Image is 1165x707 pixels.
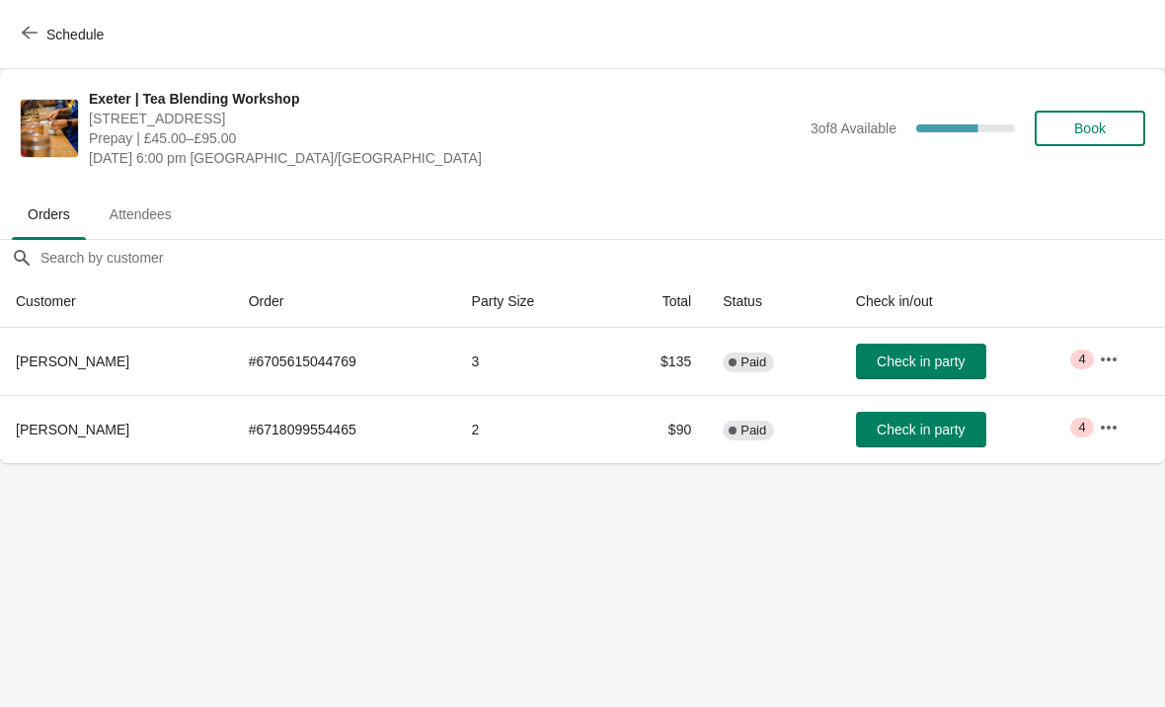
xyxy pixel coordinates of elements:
[233,395,456,463] td: # 6718099554465
[877,353,965,369] span: Check in party
[840,275,1083,328] th: Check in/out
[607,328,707,395] td: $135
[10,17,119,52] button: Schedule
[94,196,188,232] span: Attendees
[89,128,801,148] span: Prepay | £45.00–£95.00
[811,120,896,136] span: 3 of 8 Available
[12,196,86,232] span: Orders
[1074,120,1106,136] span: Book
[607,275,707,328] th: Total
[740,354,766,370] span: Paid
[456,275,607,328] th: Party Size
[607,395,707,463] td: $90
[856,412,986,447] button: Check in party
[16,422,129,437] span: [PERSON_NAME]
[16,353,129,369] span: [PERSON_NAME]
[89,109,801,128] span: [STREET_ADDRESS]
[740,423,766,438] span: Paid
[233,275,456,328] th: Order
[233,328,456,395] td: # 6705615044769
[456,328,607,395] td: 3
[46,27,104,42] span: Schedule
[39,240,1165,275] input: Search by customer
[21,100,78,157] img: Exeter | Tea Blending Workshop
[456,395,607,463] td: 2
[1078,420,1085,435] span: 4
[89,148,801,168] span: [DATE] 6:00 pm [GEOGRAPHIC_DATA]/[GEOGRAPHIC_DATA]
[877,422,965,437] span: Check in party
[707,275,840,328] th: Status
[1078,352,1085,367] span: 4
[89,89,801,109] span: Exeter | Tea Blending Workshop
[856,344,986,379] button: Check in party
[1035,111,1145,146] button: Book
